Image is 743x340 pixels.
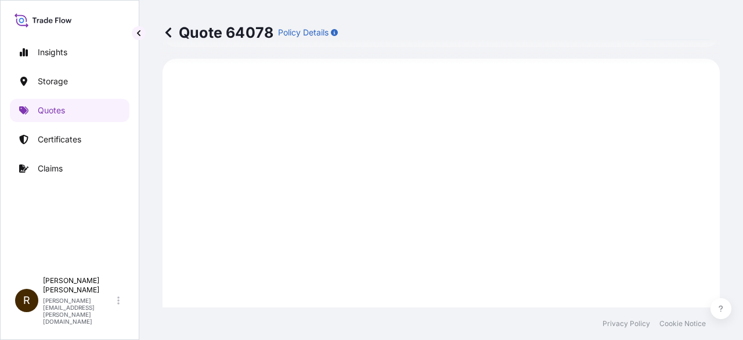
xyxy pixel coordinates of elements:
[163,23,273,42] p: Quote 64078
[38,134,81,145] p: Certificates
[659,319,706,328] a: Cookie Notice
[10,99,129,122] a: Quotes
[10,70,129,93] a: Storage
[38,76,68,87] p: Storage
[10,128,129,151] a: Certificates
[38,46,67,58] p: Insights
[38,105,65,116] p: Quotes
[43,276,115,295] p: [PERSON_NAME] [PERSON_NAME]
[38,163,63,174] p: Claims
[10,41,129,64] a: Insights
[10,157,129,180] a: Claims
[23,295,30,306] span: R
[278,27,329,38] p: Policy Details
[603,319,650,328] a: Privacy Policy
[43,297,115,325] p: [PERSON_NAME][EMAIL_ADDRESS][PERSON_NAME][DOMAIN_NAME]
